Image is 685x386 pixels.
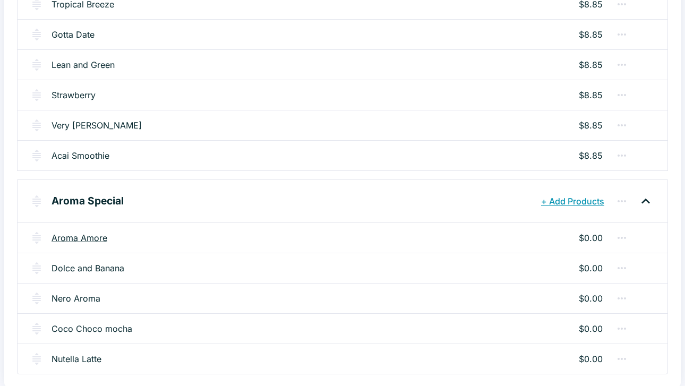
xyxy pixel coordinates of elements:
[18,180,667,222] div: Aroma Special+ Add Products
[52,89,96,101] a: Strawberry
[30,58,43,71] img: drag-handle.svg
[30,353,43,365] img: drag-handle.svg
[52,231,107,244] a: Aroma Amore
[52,28,95,41] a: Gotta Date
[579,149,603,162] p: $8.85
[579,231,603,244] p: $0.00
[30,292,43,305] img: drag-handle.svg
[52,262,124,275] a: Dolce and Banana
[579,292,603,305] p: $0.00
[538,192,607,211] button: + Add Products
[30,89,43,101] img: drag-handle.svg
[30,231,43,244] img: drag-handle.svg
[579,89,603,101] p: $8.85
[30,28,43,41] img: drag-handle.svg
[52,149,109,162] a: Acai Smoothie
[579,353,603,365] p: $0.00
[30,149,43,162] img: drag-handle.svg
[52,322,132,335] a: Coco Choco mocha
[579,119,603,132] p: $8.85
[579,28,603,41] p: $8.85
[30,195,43,208] img: drag-handle.svg
[30,322,43,335] img: drag-handle.svg
[30,119,43,132] img: drag-handle.svg
[52,58,115,71] a: Lean and Green
[52,292,100,305] a: Nero Aroma
[30,262,43,275] img: drag-handle.svg
[52,193,124,209] p: Aroma Special
[52,353,101,365] a: Nutella Latte
[579,262,603,275] p: $0.00
[52,119,142,132] a: Very [PERSON_NAME]
[579,322,603,335] p: $0.00
[579,58,603,71] p: $8.85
